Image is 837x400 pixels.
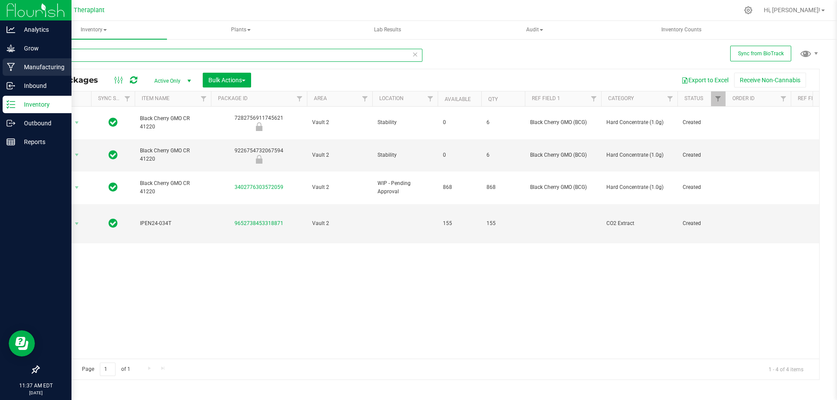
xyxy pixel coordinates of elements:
p: Analytics [15,24,68,35]
a: Inventory [21,21,167,39]
inline-svg: Inventory [7,100,15,109]
a: Filter [423,91,438,106]
span: In Sync [109,181,118,193]
span: Theraplant [74,7,105,14]
span: 1 - 4 of 4 items [762,363,810,376]
a: Filter [358,91,372,106]
span: Stability [378,151,432,159]
span: Black Cherry GMO (BCG) [530,151,596,159]
span: 868 [487,183,520,192]
input: 1 [100,363,116,376]
span: CO2 Extract [606,219,672,228]
span: select [71,218,82,230]
span: In Sync [109,217,118,229]
a: Location [379,95,404,101]
input: Search Package ID, Item Name, SKU, Lot or Part Number... [38,49,422,62]
a: Audit [462,21,608,39]
span: Hard Concentrate (1.0g) [606,183,672,192]
a: Qty [488,96,498,102]
button: Bulk Actions [203,73,251,87]
a: Area [314,95,327,101]
div: Manage settings [743,6,754,14]
span: Inventory Counts [650,26,713,34]
span: Hard Concentrate (1.0g) [606,151,672,159]
a: Category [608,95,634,101]
a: Ref Field 2 [798,95,826,101]
span: Stability [378,118,432,127]
span: select [71,182,82,194]
a: Filter [293,91,307,106]
inline-svg: Outbound [7,119,15,128]
span: Plants [168,21,313,39]
a: Item Name [142,95,170,101]
div: 9226754732067594 [210,147,308,164]
span: Created [683,118,720,127]
inline-svg: Analytics [7,25,15,34]
span: 6 [487,151,520,159]
a: Lab Results [315,21,461,39]
a: Package ID [218,95,248,101]
span: Vault 2 [312,151,367,159]
inline-svg: Grow [7,44,15,53]
span: Vault 2 [312,219,367,228]
span: In Sync [109,149,118,161]
a: Filter [587,91,601,106]
a: Order Id [732,95,755,101]
span: Clear [412,49,418,60]
span: WIP - Pending Approval [378,179,432,196]
a: Filter [197,91,211,106]
button: Export to Excel [676,73,734,87]
span: Audit [462,21,607,39]
span: 0 [443,118,476,127]
span: Created [683,183,720,192]
div: 7282756911745621 [210,114,308,131]
span: select [71,149,82,161]
p: [DATE] [4,390,68,396]
a: Available [445,96,471,102]
span: Sync from BioTrack [738,50,784,57]
span: Vault 2 [312,118,367,127]
p: Grow [15,43,68,54]
button: Receive Non-Cannabis [734,73,806,87]
span: 6 [487,118,520,127]
a: Inventory Counts [609,21,755,39]
span: 0 [443,151,476,159]
p: Outbound [15,118,68,128]
a: Status [684,95,703,101]
a: 3402776303572059 [235,184,283,190]
iframe: Resource center [9,330,35,356]
a: Filter [120,91,135,106]
inline-svg: Inbound [7,81,15,90]
p: Inbound [15,81,68,91]
a: 9652738453318871 [235,220,283,226]
span: Vault 2 [312,183,367,192]
span: In Sync [109,116,118,128]
a: Sync Status [98,95,132,101]
a: Filter [711,91,725,106]
p: 11:37 AM EDT [4,382,68,390]
span: 155 [487,219,520,228]
div: Newly Received [210,155,308,164]
span: All Packages [45,75,107,85]
span: Bulk Actions [208,77,245,84]
span: Black Cherry GMO CR 41220 [140,114,206,131]
p: Manufacturing [15,62,68,72]
span: Hard Concentrate (1.0g) [606,118,672,127]
span: Black Cherry GMO CR 41220 [140,179,206,196]
span: select [71,117,82,129]
span: Lab Results [362,26,413,34]
span: 155 [443,219,476,228]
a: Plants [168,21,314,39]
a: Filter [776,91,791,106]
span: Hi, [PERSON_NAME]! [764,7,820,13]
button: Sync from BioTrack [730,46,791,61]
div: Newly Received [210,122,308,131]
span: Created [683,219,720,228]
a: Filter [663,91,677,106]
span: Black Cherry GMO (BCG) [530,118,596,127]
span: Created [683,151,720,159]
span: Black Cherry GMO CR 41220 [140,147,206,163]
p: Reports [15,137,68,147]
span: IPEN24-034T [140,219,206,228]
